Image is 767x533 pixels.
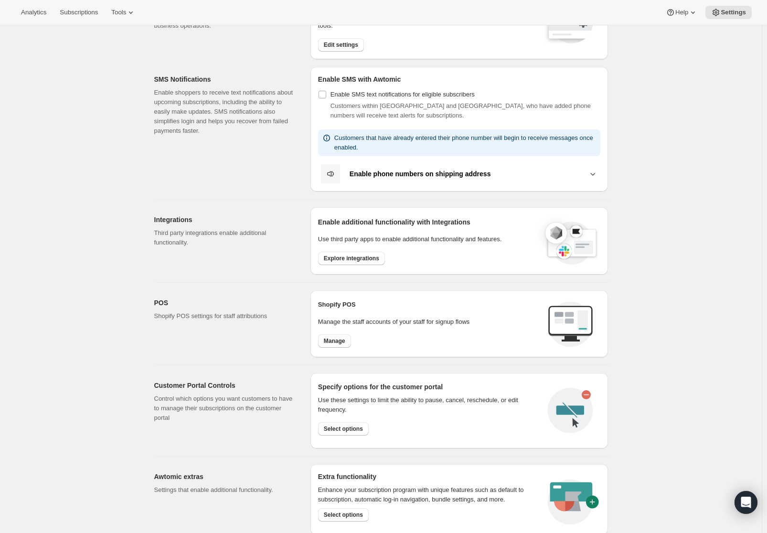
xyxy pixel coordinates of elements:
[318,235,536,244] p: Use third party apps to enable additional functionality and features.
[318,164,600,184] button: Enable phone numbers on shipping address
[154,75,295,84] h2: SMS Notifications
[154,472,295,481] h2: Awtomic extras
[330,102,591,119] span: Customers within [GEOGRAPHIC_DATA] and [GEOGRAPHIC_DATA], who have added phone numbers will recei...
[705,6,752,19] button: Settings
[660,6,703,19] button: Help
[154,298,295,308] h2: POS
[675,9,688,16] span: Help
[318,485,536,504] p: Enhance your subscription program with unique features such as default to subscription, automatic...
[318,75,600,84] h2: Enable SMS with Awtomic
[735,491,757,514] div: Open Intercom Messenger
[318,300,540,309] h2: Shopify POS
[324,337,345,345] span: Manage
[154,228,295,247] p: Third party integrations enable additional functionality.
[106,6,141,19] button: Tools
[15,6,52,19] button: Analytics
[60,9,98,16] span: Subscriptions
[324,425,363,433] span: Select options
[318,508,369,522] button: Select options
[154,311,295,321] p: Shopify POS settings for staff attributions
[318,217,536,227] h2: Enable additional functionality with Integrations
[154,394,295,423] p: Control which options you want customers to have to manage their subscriptions on the customer po...
[154,485,295,495] p: Settings that enable additional functionality.
[324,41,358,49] span: Edit settings
[324,255,379,262] span: Explore integrations
[318,382,540,392] h2: Specify options for the customer portal
[154,88,295,136] p: Enable shoppers to receive text notifications about upcoming subscriptions, including the ability...
[154,381,295,390] h2: Customer Portal Controls
[324,511,363,519] span: Select options
[318,317,540,327] p: Manage the staff accounts of your staff for signup flows
[54,6,104,19] button: Subscriptions
[334,133,597,152] p: Customers that have already entered their phone number will begin to receive messages once enabled.
[350,170,491,178] b: Enable phone numbers on shipping address
[318,472,376,481] h2: Extra functionality
[318,395,540,415] div: Use these settings to limit the ability to pause, cancel, reschedule, or edit frequency.
[318,422,369,436] button: Select options
[318,252,385,265] button: Explore integrations
[318,334,351,348] button: Manage
[318,38,364,52] button: Edit settings
[21,9,46,16] span: Analytics
[721,9,746,16] span: Settings
[111,9,126,16] span: Tools
[330,91,475,98] span: Enable SMS text notifications for eligible subscribers
[154,215,295,224] h2: Integrations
